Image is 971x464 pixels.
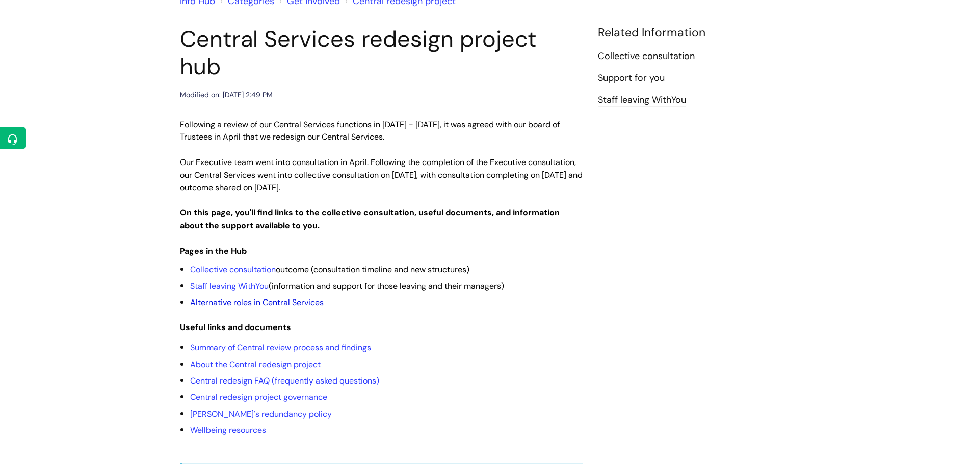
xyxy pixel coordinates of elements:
[190,264,469,275] span: outcome (consultation timeline and new structures)
[190,392,327,402] a: Central redesign project governance
[190,342,371,353] a: Summary of Central review process and findings
[190,281,269,291] a: Staff leaving WithYou
[180,89,273,101] div: Modified on: [DATE] 2:49 PM
[190,359,321,370] a: About the Central redesign project
[598,25,792,40] h4: Related Information
[180,322,291,333] strong: Useful links and documents
[598,72,665,85] a: Support for you
[190,297,324,308] a: Alternative roles in Central Services
[190,264,276,275] a: Collective consultation
[180,25,583,80] h1: Central Services redesign project hub
[598,50,695,63] a: Collective consultation
[190,281,504,291] span: (information and support for those leaving and their managers)
[180,207,560,231] strong: On this page, you'll find links to the collective consultation, useful documents, and information...
[180,157,583,193] span: Our Executive team went into consultation in April. Following the completion of the Executive con...
[190,425,266,435] a: Wellbeing resources
[190,375,379,386] a: Central redesign FAQ (frequently asked questions)
[180,245,247,256] strong: Pages in the Hub
[180,119,560,143] span: Following a review of our Central Services functions in [DATE] - [DATE], it was agreed with our b...
[598,94,686,107] a: Staff leaving WithYou
[190,408,332,419] a: [PERSON_NAME]'s redundancy policy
